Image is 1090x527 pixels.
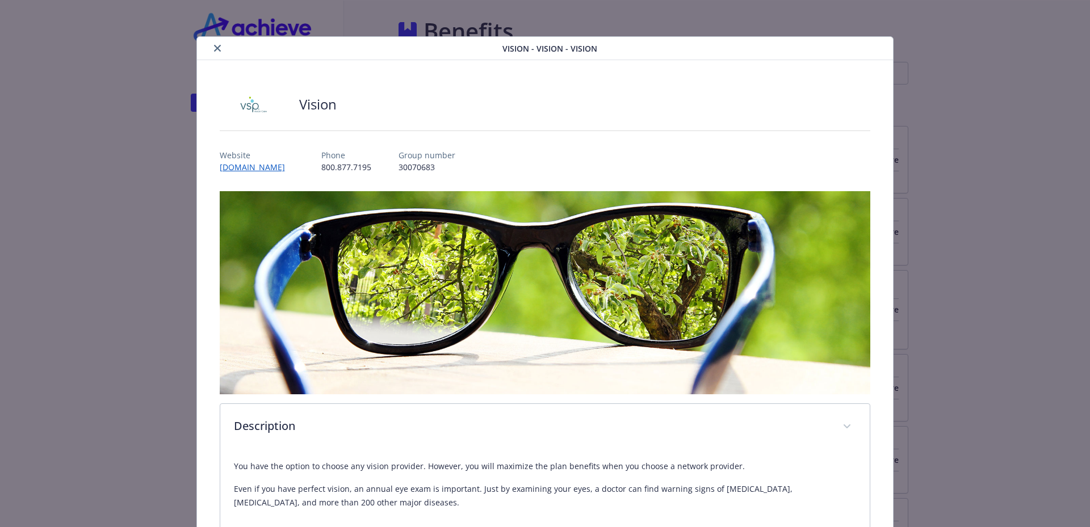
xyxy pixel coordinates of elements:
p: Phone [321,149,371,161]
img: banner [220,191,871,394]
span: Vision - Vision - Vision [502,43,597,54]
img: Vision Service Plan [220,87,288,121]
p: 30070683 [399,161,455,173]
p: Even if you have perfect vision, an annual eye exam is important. Just by examining your eyes, a ... [234,482,857,509]
button: close [211,41,224,55]
p: Group number [399,149,455,161]
h2: Vision [299,95,337,114]
p: Website [220,149,294,161]
div: Description [220,404,870,450]
p: Description [234,418,829,435]
p: 800.877.7195 [321,161,371,173]
a: [DOMAIN_NAME] [220,162,294,172]
p: You have the option to choose any vision provider. However, you will maximize the plan benefits w... [234,459,857,473]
